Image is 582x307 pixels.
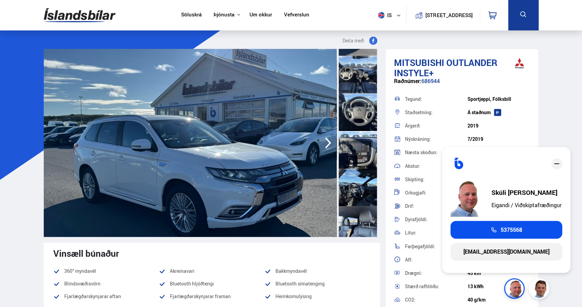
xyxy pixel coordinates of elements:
[468,123,530,129] div: 2019
[468,110,530,115] div: Á staðnum
[53,280,159,288] li: Blindsvæðisvörn
[506,53,533,74] img: brand logo
[159,292,265,301] li: Fjarlægðarskynjarar framan
[375,12,392,18] span: is
[468,297,530,303] div: 40 g/km
[394,56,444,69] span: Mitsubishi
[44,4,116,26] img: G0Ugv5HjCgRt.svg
[394,77,421,85] span: Raðnúmer:
[405,150,468,155] div: Næsta skoðun:
[181,12,202,19] a: Söluskrá
[53,292,159,301] li: Fjarlægðarskynjarar aftan
[530,279,550,300] img: FbJEzSuNWCJXmdc-.webp
[405,110,468,115] div: Staðsetning:
[394,78,530,91] div: 686944
[394,56,497,79] span: Outlander INSTYLE+
[405,204,468,209] div: Drif:
[265,292,370,301] li: Heimkomulýsing
[405,297,468,302] div: CO2:
[501,227,522,233] span: 5375568
[405,123,468,128] div: Árgerð:
[405,164,468,169] div: Akstur:
[428,12,470,18] button: [STREET_ADDRESS]
[44,49,337,237] img: 3554452.jpeg
[468,96,530,102] div: Sportjeppi, Fólksbíll
[551,158,562,169] div: close
[405,137,468,142] div: Nýskráning:
[405,244,468,249] div: Farþegafjöldi:
[450,243,562,261] a: [EMAIL_ADDRESS][DOMAIN_NAME]
[450,221,562,239] a: 5375568
[405,190,468,195] div: Orkugjafi:
[249,12,272,19] a: Um okkur
[340,37,380,45] button: Deila með:
[405,257,468,262] div: Afl:
[284,12,309,19] a: Vefverslun
[53,248,370,258] div: Vinsæll búnaður
[450,179,485,217] img: siFngHWaQ9KaOqBr.png
[405,271,468,276] div: Drægni:
[378,12,384,18] img: svg+xml;base64,PHN2ZyB4bWxucz0iaHR0cDovL3d3dy53My5vcmcvMjAwMC9zdmciIHdpZHRoPSI1MTIiIGhlaWdodD0iNT...
[375,5,406,25] button: is
[405,284,468,289] div: Stærð rafhlöðu:
[342,37,365,45] span: Deila með:
[468,136,530,142] div: 7/2019
[405,217,468,222] div: Dyrafjöldi:
[405,177,468,182] div: Skipting:
[405,97,468,102] div: Tegund:
[505,279,526,300] img: siFngHWaQ9KaOqBr.png
[214,12,234,18] button: Þjónusta
[468,270,530,276] div: 45 km
[159,280,265,288] li: Bluetooth hljóðtengi
[53,267,159,275] li: 360° myndavél
[468,284,530,289] div: 13 kWh
[491,189,561,196] div: Skúli [PERSON_NAME]
[265,280,370,288] li: Bluetooth símatenging
[405,230,468,235] div: Litur:
[265,267,370,275] li: Bakkmyndavél
[5,3,26,23] button: Open LiveChat chat widget
[491,202,561,208] div: Eigandi / Viðskiptafræðingur
[410,5,476,25] a: [STREET_ADDRESS]
[159,267,265,275] li: Akreinavari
